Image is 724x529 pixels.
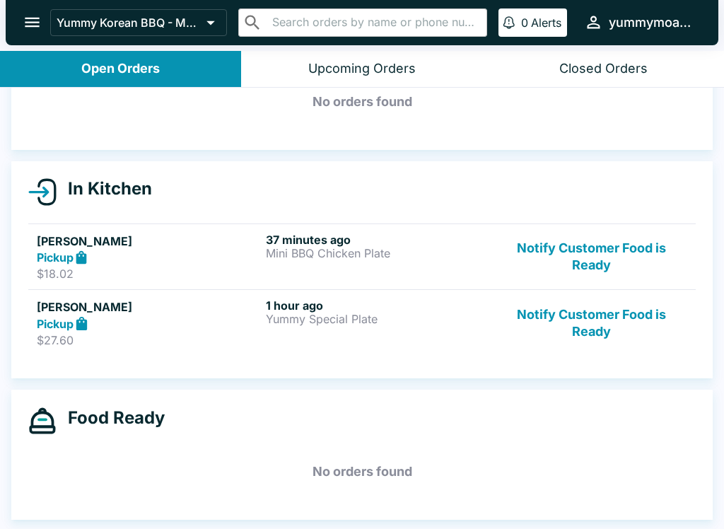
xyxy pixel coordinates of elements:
[37,317,74,331] strong: Pickup
[559,61,648,77] div: Closed Orders
[496,298,687,347] button: Notify Customer Food is Ready
[609,14,696,31] div: yummymoanalua
[28,223,696,290] a: [PERSON_NAME]Pickup$18.0237 minutes agoMini BBQ Chicken PlateNotify Customer Food is Ready
[521,16,528,30] p: 0
[81,61,160,77] div: Open Orders
[266,298,489,313] h6: 1 hour ago
[266,247,489,260] p: Mini BBQ Chicken Plate
[37,333,260,347] p: $27.60
[28,76,696,127] h5: No orders found
[531,16,561,30] p: Alerts
[266,233,489,247] h6: 37 minutes ago
[37,298,260,315] h5: [PERSON_NAME]
[28,446,696,497] h5: No orders found
[37,250,74,264] strong: Pickup
[57,16,201,30] p: Yummy Korean BBQ - Moanalua
[37,233,260,250] h5: [PERSON_NAME]
[308,61,416,77] div: Upcoming Orders
[37,267,260,281] p: $18.02
[14,4,50,40] button: open drawer
[578,7,701,37] button: yummymoanalua
[50,9,227,36] button: Yummy Korean BBQ - Moanalua
[57,178,152,199] h4: In Kitchen
[266,313,489,325] p: Yummy Special Plate
[268,13,481,33] input: Search orders by name or phone number
[28,289,696,356] a: [PERSON_NAME]Pickup$27.601 hour agoYummy Special PlateNotify Customer Food is Ready
[57,407,165,429] h4: Food Ready
[496,233,687,281] button: Notify Customer Food is Ready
